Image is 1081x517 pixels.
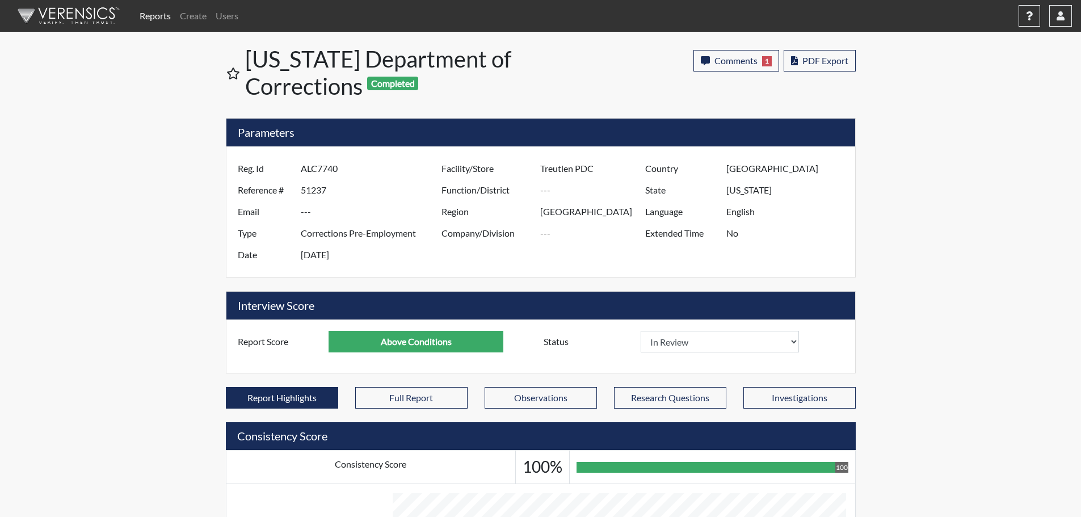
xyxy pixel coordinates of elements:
input: --- [726,158,852,179]
button: Investigations [743,387,856,409]
button: Research Questions [614,387,726,409]
label: Reference # [229,179,301,201]
a: Create [175,5,211,27]
label: Region [433,201,541,222]
label: Date [229,244,301,266]
span: Comments [714,55,758,66]
h5: Interview Score [226,292,855,320]
label: Country [637,158,726,179]
button: PDF Export [784,50,856,72]
input: --- [726,201,852,222]
label: State [637,179,726,201]
label: Facility/Store [433,158,541,179]
input: --- [726,179,852,201]
button: Comments1 [693,50,779,72]
label: Email [229,201,301,222]
input: --- [301,179,444,201]
label: Extended Time [637,222,726,244]
td: Consistency Score [226,451,515,484]
span: PDF Export [802,55,848,66]
input: --- [540,158,648,179]
h1: [US_STATE] Department of Corrections [245,45,542,100]
label: Type [229,222,301,244]
label: Status [535,331,641,352]
button: Report Highlights [226,387,338,409]
input: --- [540,201,648,222]
div: Document a decision to hire or decline a candiate [535,331,852,352]
input: --- [301,158,444,179]
label: Company/Division [433,222,541,244]
span: 1 [762,56,772,66]
input: --- [540,222,648,244]
label: Report Score [229,331,329,352]
a: Users [211,5,243,27]
h5: Parameters [226,119,855,146]
h5: Consistency Score [226,422,856,450]
div: 100 [835,462,848,473]
input: --- [301,244,444,266]
input: --- [726,222,852,244]
input: --- [540,179,648,201]
label: Function/District [433,179,541,201]
span: Completed [367,77,418,90]
input: --- [301,222,444,244]
label: Reg. Id [229,158,301,179]
button: Observations [485,387,597,409]
h3: 100% [523,457,562,477]
button: Full Report [355,387,468,409]
input: --- [329,331,503,352]
input: --- [301,201,444,222]
a: Reports [135,5,175,27]
label: Language [637,201,726,222]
